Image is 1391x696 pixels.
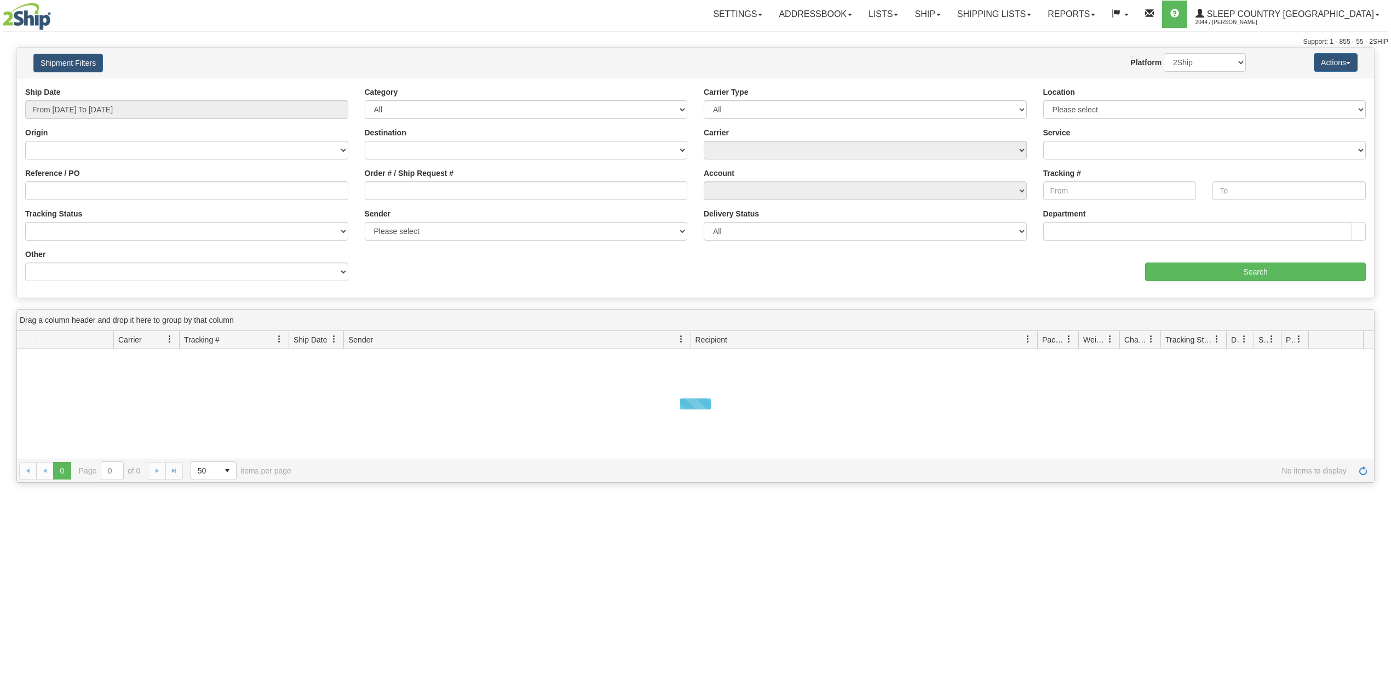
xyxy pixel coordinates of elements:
label: Destination [365,127,406,138]
label: Tracking Status [25,208,82,219]
a: Settings [705,1,771,28]
span: Tracking Status [1165,334,1213,345]
a: Lists [860,1,906,28]
input: From [1043,181,1197,200]
button: Actions [1314,53,1358,72]
iframe: chat widget [1366,292,1390,404]
a: Shipment Issues filter column settings [1262,330,1281,349]
button: Shipment Filters [33,54,103,72]
span: Tracking # [184,334,220,345]
span: Sender [348,334,373,345]
a: Shipping lists [949,1,1039,28]
a: Ship Date filter column settings [325,330,343,349]
a: Carrier filter column settings [160,330,179,349]
label: Tracking # [1043,168,1081,179]
span: Ship Date [294,334,327,345]
span: Packages [1042,334,1065,345]
span: 50 [198,465,212,476]
a: Addressbook [771,1,860,28]
div: Support: 1 - 855 - 55 - 2SHIP [3,37,1388,47]
label: Account [704,168,734,179]
a: Pickup Status filter column settings [1290,330,1308,349]
a: Tracking Status filter column settings [1208,330,1226,349]
a: Ship [906,1,949,28]
label: Ship Date [25,87,61,98]
a: Refresh [1354,462,1372,480]
label: Service [1043,127,1071,138]
span: Weight [1083,334,1106,345]
span: No items to display [307,466,1347,475]
input: Search [1145,263,1366,281]
span: Charge [1124,334,1147,345]
span: Delivery Status [1231,334,1240,345]
a: Reports [1039,1,1103,28]
input: To [1212,181,1366,200]
label: Location [1043,87,1075,98]
a: Packages filter column settings [1060,330,1078,349]
span: Pickup Status [1286,334,1295,345]
label: Carrier Type [704,87,748,98]
label: Delivery Status [704,208,759,219]
a: Sender filter column settings [672,330,691,349]
div: grid grouping header [17,310,1374,331]
label: Origin [25,127,48,138]
img: logo2044.jpg [3,3,51,30]
label: Category [365,87,398,98]
a: Sleep Country [GEOGRAPHIC_DATA] 2044 / [PERSON_NAME] [1187,1,1388,28]
span: Page of 0 [79,461,141,480]
a: Recipient filter column settings [1019,330,1037,349]
label: Other [25,249,45,260]
span: Recipient [695,334,727,345]
label: Carrier [704,127,729,138]
label: Order # / Ship Request # [365,168,454,179]
span: 2044 / [PERSON_NAME] [1195,17,1278,28]
label: Department [1043,208,1086,219]
label: Platform [1130,57,1162,68]
a: Weight filter column settings [1101,330,1119,349]
a: Delivery Status filter column settings [1235,330,1254,349]
a: Tracking # filter column settings [270,330,289,349]
span: Sleep Country [GEOGRAPHIC_DATA] [1204,9,1374,19]
label: Sender [365,208,390,219]
span: Page sizes drop down [191,461,237,480]
span: select [219,462,236,480]
span: Page 0 [53,462,71,480]
label: Reference / PO [25,168,80,179]
a: Charge filter column settings [1142,330,1160,349]
span: items per page [191,461,291,480]
span: Shipment Issues [1258,334,1268,345]
span: Carrier [118,334,142,345]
